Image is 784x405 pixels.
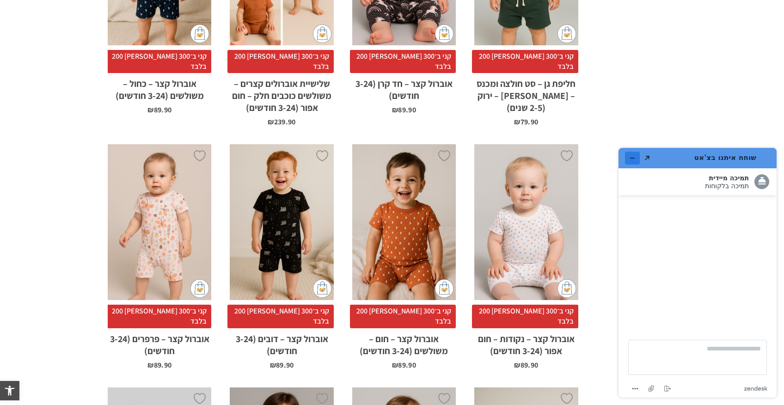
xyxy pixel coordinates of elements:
[147,360,171,370] bdi: 89.90
[392,105,416,115] bdi: 89.90
[230,73,333,114] h2: שלישיית אוברולים קצרים – משולשים כוכבים חלק – חום אפור (3-24 חודשים)
[392,105,398,115] span: ₪
[474,144,578,368] a: אוברול קצר - נקודות - חום אפור (3-24 חודשים) קני ב־300 [PERSON_NAME] 200 בלבדאוברול קצר – נקודות ...
[557,25,576,43] img: cat-mini-atc.png
[108,328,211,357] h2: אוברול קצר – פרפרים (3-24 חודשים)
[435,279,453,298] img: cat-mini-atc.png
[557,279,576,298] img: cat-mini-atc.png
[474,73,578,114] h2: חליפת גן – סט חולצה ומכנס – [PERSON_NAME] – ירוק (2-5 שנים)
[270,360,276,370] span: ₪
[352,73,456,102] h2: אוברול קצר – חד קרן (3-24 חודשים)
[108,144,211,368] a: אוברול קצר - פרפרים (3-24 חודשים) קני ב־300 [PERSON_NAME] 200 בלבדאוברול קצר – פרפרים (3-24 חודשי...
[227,50,333,74] span: קני ב־300 [PERSON_NAME] 200 בלבד
[350,50,456,74] span: קני ב־300 [PERSON_NAME] 200 בלבד
[268,117,274,127] span: ₪
[611,141,784,405] iframe: חפש כאן מידע נוסף
[392,360,398,370] span: ₪
[227,305,333,328] span: קני ב־300 [PERSON_NAME] 200 בלבד
[352,328,456,357] h2: אוברול קצר – חום – משולשים (3-24 חודשים)
[230,328,333,357] h2: אוברול קצר – דובים (3-24 חודשים)
[108,73,211,102] h2: אוברול קצר – כחול – משולשים (3-24 חודשים)
[392,360,416,370] bdi: 89.90
[313,25,331,43] img: cat-mini-atc.png
[147,360,153,370] span: ₪
[313,279,331,298] img: cat-mini-atc.png
[147,105,153,115] span: ₪
[230,144,333,368] a: אוברול קצר - דובים (3-24 חודשים) קני ב־300 [PERSON_NAME] 200 בלבדאוברול קצר – דובים (3-24 חודשים)...
[350,305,456,328] span: קני ב־300 [PERSON_NAME] 200 בלבד
[514,360,538,370] bdi: 89.90
[268,117,295,127] bdi: 239.90
[514,360,520,370] span: ₪
[190,25,209,43] img: cat-mini-atc.png
[190,279,209,298] img: cat-mini-atc.png
[514,117,538,127] bdi: 79.90
[514,117,520,127] span: ₪
[8,6,26,15] span: צ'אט
[472,50,578,74] span: קני ב־300 [PERSON_NAME] 200 בלבד
[105,50,211,74] span: קני ב־300 [PERSON_NAME] 200 בלבד
[435,25,453,43] img: cat-mini-atc.png
[105,305,211,328] span: קני ב־300 [PERSON_NAME] 200 בלבד
[472,305,578,328] span: קני ב־300 [PERSON_NAME] 200 בלבד
[147,105,171,115] bdi: 89.90
[270,360,294,370] bdi: 89.90
[352,144,456,368] a: אוברול קצר - חום - משולשים (3-24 חודשים) קני ב־300 [PERSON_NAME] 200 בלבדאוברול קצר – חום – משולש...
[474,328,578,357] h2: אוברול קצר – נקודות – חום אפור (3-24 חודשים)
